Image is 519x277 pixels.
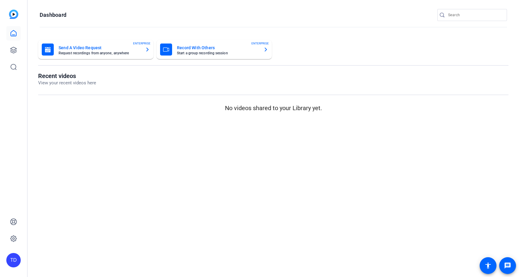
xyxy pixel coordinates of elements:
h1: Recent videos [38,72,96,80]
button: Record With OthersStart a group recording sessionENTERPRISE [156,40,272,59]
button: Send A Video RequestRequest recordings from anyone, anywhereENTERPRISE [38,40,153,59]
mat-card-subtitle: Request recordings from anyone, anywhere [59,51,140,55]
mat-card-title: Send A Video Request [59,44,140,51]
mat-card-subtitle: Start a group recording session [177,51,259,55]
img: blue-gradient.svg [9,10,18,19]
mat-icon: accessibility [484,262,492,269]
mat-icon: message [504,262,511,269]
h1: Dashboard [40,11,66,19]
p: View your recent videos here [38,80,96,86]
mat-card-title: Record With Others [177,44,259,51]
div: TD [6,253,21,267]
p: No videos shared to your Library yet. [38,104,508,113]
input: Search [448,11,502,19]
span: ENTERPRISE [251,41,269,46]
span: ENTERPRISE [133,41,150,46]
